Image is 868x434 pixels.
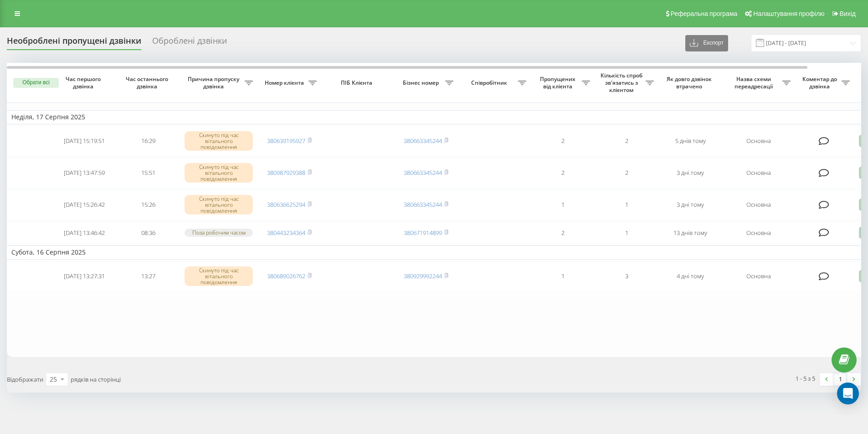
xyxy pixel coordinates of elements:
td: 5 днів тому [658,126,722,156]
span: Кількість спроб зв'язатись з клієнтом [599,72,646,93]
td: 1 [531,190,595,220]
td: 3 [595,261,658,291]
td: 15:51 [116,158,180,188]
span: Час першого дзвінка [60,76,109,90]
td: [DATE] 15:19:51 [52,126,116,156]
a: 380443234364 [267,229,305,237]
td: 16:29 [116,126,180,156]
div: Поза робочим часом [185,229,253,236]
span: Налаштування профілю [753,10,824,17]
td: [DATE] 13:47:59 [52,158,116,188]
a: 380663345244 [404,137,442,145]
td: 3 дні тому [658,158,722,188]
span: Реферальна програма [671,10,738,17]
div: Скинуто під час вітального повідомлення [185,131,253,151]
td: 1 [595,222,658,244]
td: 1 [531,261,595,291]
a: 380689026762 [267,272,305,280]
td: 3 дні тому [658,190,722,220]
td: 2 [595,158,658,188]
a: 380636625294 [267,200,305,209]
span: Час останнього дзвінка [123,76,173,90]
td: 2 [531,158,595,188]
a: 380671914899 [404,229,442,237]
td: Основна [722,190,795,220]
span: Відображати [7,375,43,383]
button: Обрати всі [13,78,59,88]
td: 15:26 [116,190,180,220]
a: 380929992244 [404,272,442,280]
div: Скинуто під час вітального повідомлення [185,195,253,215]
span: Як довго дзвінок втрачено [666,76,715,90]
span: ПІБ Клієнта [329,79,386,87]
td: Основна [722,126,795,156]
td: Основна [722,222,795,244]
td: 13 днів тому [658,222,722,244]
td: 2 [595,126,658,156]
td: 2 [531,126,595,156]
td: 13:27 [116,261,180,291]
span: Вихід [840,10,856,17]
span: Пропущених від клієнта [535,76,582,90]
span: Номер клієнта [262,79,308,87]
td: [DATE] 15:26:42 [52,190,116,220]
div: Open Intercom Messenger [837,383,859,404]
td: Основна [722,158,795,188]
a: 380987929388 [267,168,305,177]
button: Експорт [685,35,728,51]
a: 1 [833,373,847,386]
td: [DATE] 13:27:31 [52,261,116,291]
div: Оброблені дзвінки [152,36,227,50]
div: Необроблені пропущені дзвінки [7,36,141,50]
div: 25 [50,375,57,384]
span: Коментар до дзвінка [800,76,842,90]
div: Скинуто під час вітального повідомлення [185,266,253,286]
td: 1 [595,190,658,220]
a: 380639195927 [267,137,305,145]
span: Причина пропуску дзвінка [185,76,245,90]
td: 08:36 [116,222,180,244]
td: 4 дні тому [658,261,722,291]
span: Співробітник [462,79,518,87]
a: 380663345244 [404,168,442,177]
span: Бізнес номер [399,79,445,87]
td: [DATE] 13:46:42 [52,222,116,244]
td: 2 [531,222,595,244]
div: 1 - 5 з 5 [796,374,815,383]
a: 380663345244 [404,200,442,209]
span: рядків на сторінці [71,375,121,383]
div: Скинуто під час вітального повідомлення [185,163,253,183]
span: Назва схеми переадресації [727,76,782,90]
td: Основна [722,261,795,291]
